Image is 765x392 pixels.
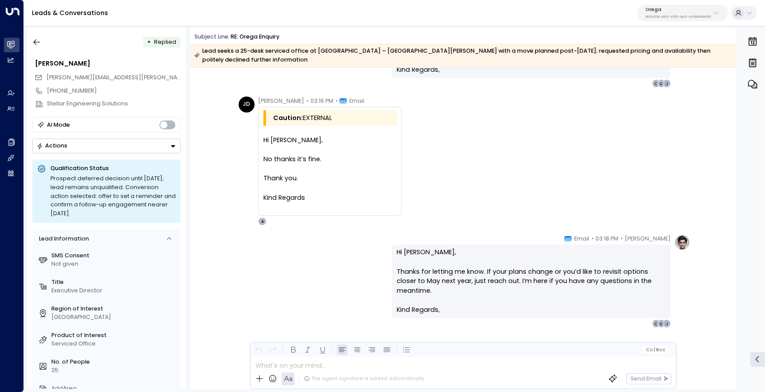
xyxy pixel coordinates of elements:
[304,375,424,382] div: The agent signature is added automatically
[263,193,305,203] span: Kind Regards
[397,248,666,305] p: Hi [PERSON_NAME], Thanks for letting me know. If your plans change or you’d like to revisit optio...
[397,65,440,75] span: Kind Regards,
[194,33,230,40] span: Subject Line:
[32,139,181,153] div: Button group with a nested menu
[51,313,178,322] div: [GEOGRAPHIC_DATA]
[253,345,264,356] button: Undo
[306,97,309,105] span: •
[46,74,181,82] span: jonathan.daniels@stellar-engineering.co.uk
[51,358,178,366] label: No. of People
[625,234,671,243] span: [PERSON_NAME]
[273,113,303,123] span: Caution:
[51,260,178,268] div: Not given
[47,100,181,108] div: Stellar Engineering Solutions
[239,97,255,113] div: JD
[663,319,671,327] div: J
[621,234,623,243] span: •
[50,174,176,218] div: Prospect deferred decision until [DATE]; lead remains unqualified. Conversion action selected: of...
[657,79,665,87] div: U
[51,287,178,295] div: Executive Director
[310,97,333,105] span: 03:16 PM
[51,252,178,260] label: SMS Consent
[47,120,70,129] div: AI Mode
[645,347,665,353] span: Cc Bcc
[35,59,181,69] div: [PERSON_NAME]
[51,331,178,340] label: Product of Interest
[51,305,178,313] label: Region of Interest
[46,74,234,81] span: [PERSON_NAME][EMAIL_ADDRESS][PERSON_NAME][DOMAIN_NAME]
[595,234,618,243] span: 03:18 PM
[258,217,266,225] div: A
[51,366,178,375] div: 25
[231,33,279,41] div: RE: Orega Enquiry
[258,97,304,105] span: [PERSON_NAME]
[51,278,178,287] label: Title
[349,97,364,105] span: Email
[591,234,594,243] span: •
[397,305,440,315] span: Kind Regards,
[47,87,181,95] div: [PHONE_NUMBER]
[37,142,67,149] div: Actions
[36,235,89,243] div: Lead Information
[645,7,711,12] p: Orega
[50,164,176,172] p: Qualification Status
[654,347,655,353] span: |
[574,234,589,243] span: Email
[663,79,671,87] div: J
[268,345,279,356] button: Redo
[674,234,690,250] img: profile-logo.png
[657,319,665,327] div: U
[194,47,731,64] div: Lead seeks a 25-desk serviced office at [GEOGRAPHIC_DATA] – [GEOGRAPHIC_DATA][PERSON_NAME] with a...
[652,319,660,327] div: C
[32,139,181,153] button: Actions
[273,113,394,123] div: EXTERNAL
[263,136,323,145] span: Hi [PERSON_NAME],
[637,5,728,21] button: Oregad62b4f3b-a803-4355-9bc8-4e5b658db589
[652,79,660,87] div: C
[32,8,108,17] a: Leads & Conversations
[263,155,321,164] span: No thanks it’s fine.
[645,15,711,19] p: d62b4f3b-a803-4355-9bc8-4e5b658db589
[642,346,668,353] button: Cc|Bcc
[154,38,176,46] span: Replied
[263,174,298,183] span: Thank you.
[51,340,178,348] div: Serviced Office
[147,35,151,49] div: •
[336,97,338,105] span: •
